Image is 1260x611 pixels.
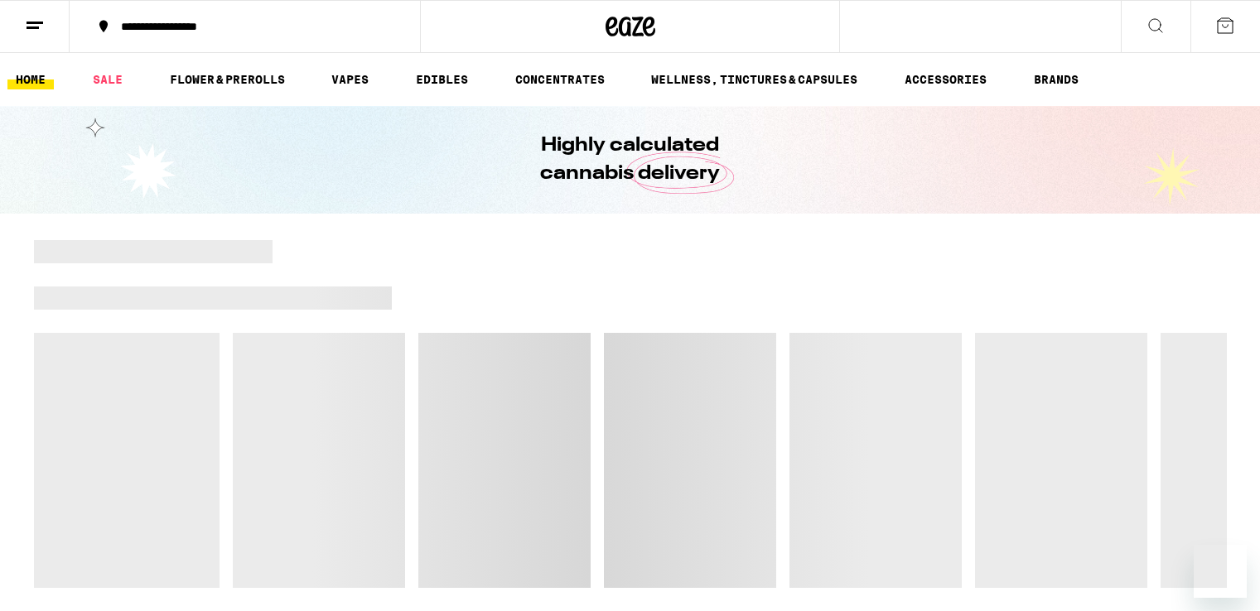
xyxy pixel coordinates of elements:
a: WELLNESS, TINCTURES & CAPSULES [643,70,866,89]
a: FLOWER & PREROLLS [162,70,293,89]
iframe: Button to launch messaging window [1194,545,1247,598]
a: ACCESSORIES [896,70,995,89]
a: CONCENTRATES [507,70,613,89]
a: VAPES [323,70,377,89]
a: SALE [84,70,131,89]
a: EDIBLES [408,70,476,89]
a: BRANDS [1026,70,1087,89]
h1: Highly calculated cannabis delivery [494,132,767,188]
a: HOME [7,70,54,89]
